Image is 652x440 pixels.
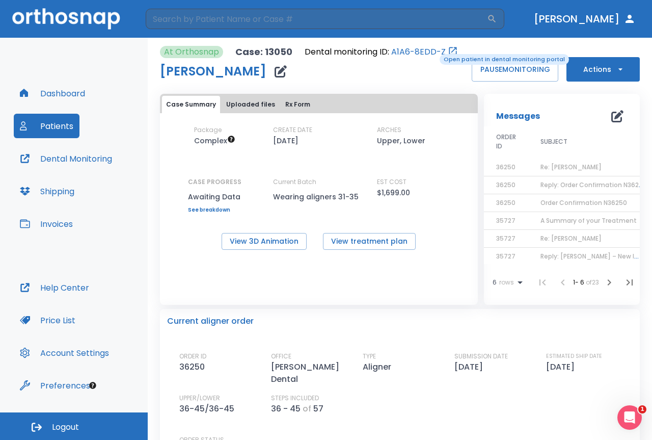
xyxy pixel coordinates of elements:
[194,125,222,135] p: Package
[472,57,558,82] button: PAUSEMONITORING
[162,96,220,113] button: Case Summary
[88,381,97,390] div: Tooltip anchor
[188,191,241,203] p: Awaiting Data
[273,191,365,203] p: Wearing aligners 31-35
[188,207,241,213] a: See breakdown
[14,114,79,138] button: Patients
[540,180,647,189] span: Reply: Order Confirmation N36250
[617,405,642,430] iframe: Intercom live chat
[546,352,602,361] p: ESTIMATED SHIP DATE
[146,9,487,29] input: Search by Patient Name or Case #
[305,46,458,58] div: Open patient in dental monitoring portal
[540,137,567,146] span: SUBJECT
[14,146,118,171] button: Dental Monitoring
[160,65,266,77] h1: [PERSON_NAME]
[363,361,395,373] p: Aligner
[313,403,323,415] p: 57
[493,279,497,286] span: 6
[496,133,516,151] span: ORDER ID
[566,57,640,82] button: Actions
[271,361,358,385] p: [PERSON_NAME] Dental
[496,180,515,189] span: 36250
[281,96,314,113] button: Rx Form
[271,352,291,361] p: OFFICE
[273,177,365,187] p: Current Batch
[164,46,219,58] p: At Orthosnap
[540,234,602,243] span: Re: [PERSON_NAME]
[496,234,515,243] span: 35727
[540,216,637,225] span: A Summary of your Treatment
[540,198,627,207] span: Order Confirmation N36250
[12,8,120,29] img: Orthosnap
[497,279,514,286] span: rows
[496,198,515,207] span: 36250
[323,233,416,250] button: View treatment plan
[496,163,515,171] span: 36250
[222,233,307,250] button: View 3D Animation
[14,179,80,203] button: Shipping
[573,278,586,287] span: 1 - 6
[377,135,425,147] p: Upper, Lower
[496,110,540,122] p: Messages
[305,46,389,58] p: Dental monitoring ID:
[14,212,79,236] button: Invoices
[14,308,81,332] button: Price List
[179,394,220,403] p: UPPER/LOWER
[179,361,209,373] p: 36250
[273,125,312,135] p: CREATE DATE
[303,403,311,415] p: of
[271,403,301,415] p: 36 - 45
[271,394,319,403] p: STEPS INCLUDED
[14,373,96,398] button: Preferences
[179,403,238,415] p: 36-45/36-45
[363,352,376,361] p: TYPE
[377,125,401,135] p: ARCHES
[540,163,602,171] span: Re: [PERSON_NAME]
[222,96,279,113] button: Uploaded files
[377,187,410,199] p: $1,699.00
[194,136,235,146] span: Up to 50 Steps (100 aligners)
[188,177,241,187] p: CASE PROGRESS
[496,252,515,261] span: 35727
[454,352,508,361] p: SUBMISSION DATE
[179,352,206,361] p: ORDER ID
[454,361,487,373] p: [DATE]
[273,135,298,147] p: [DATE]
[162,96,476,113] div: tabs
[14,341,115,365] button: Account Settings
[586,278,599,287] span: of 23
[235,46,292,58] p: Case: 13050
[391,46,446,58] a: A1A6-8EDD-Z
[377,177,406,187] p: EST COST
[14,81,91,106] button: Dashboard
[167,315,254,327] p: Current aligner order
[546,361,579,373] p: [DATE]
[52,422,79,433] span: Logout
[638,405,646,413] span: 1
[14,275,95,300] button: Help Center
[530,10,640,28] button: [PERSON_NAME]
[496,216,515,225] span: 35727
